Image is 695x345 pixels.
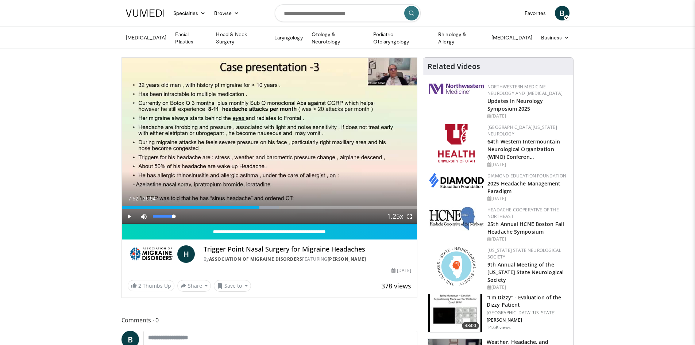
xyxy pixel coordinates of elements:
[138,282,141,289] span: 2
[402,209,417,224] button: Fullscreen
[462,322,479,329] span: 48:00
[328,256,366,262] a: [PERSON_NAME]
[487,261,564,283] a: 9th Annual Meeting of the [US_STATE] State Neurological Society
[128,196,138,202] span: 7:52
[428,294,569,333] a: 48:00 "I'm Dizzy" - Evaluation of the Dizzy Patient [GEOGRAPHIC_DATA][US_STATE] [PERSON_NAME] 14....
[177,245,195,263] a: H
[128,245,174,263] img: Association of Migraine Disorders
[122,206,417,209] div: Progress Bar
[429,173,484,188] img: d0406666-9e5f-4b94-941b-f1257ac5ccaf.png.150x105_q85_autocrop_double_scale_upscale_version-0.2.png
[487,30,537,45] a: [MEDICAL_DATA]
[171,31,212,45] a: Facial Plastics
[555,6,569,20] a: B
[381,281,411,290] span: 378 views
[487,221,564,235] a: 25th Annual HCNE Boston Fall Headache Symposium
[212,31,270,45] a: Head & Neck Surgery
[429,207,484,231] img: 6c52f715-17a6-4da1-9b6c-8aaf0ffc109f.jpg.150x105_q85_autocrop_double_scale_upscale_version-0.2.jpg
[487,195,567,202] div: [DATE]
[487,284,567,291] div: [DATE]
[128,280,174,291] a: 2 Thumbs Up
[487,173,566,179] a: Diamond Education Foundation
[153,215,174,218] div: Volume Level
[204,256,412,262] div: By FEATURING
[177,280,211,292] button: Share
[214,280,251,292] button: Save to
[307,31,369,45] a: Otology & Neurotology
[210,6,243,20] a: Browse
[487,161,567,168] div: [DATE]
[209,256,302,262] a: Association of Migraine Disorders
[121,30,171,45] a: [MEDICAL_DATA]
[487,236,567,242] div: [DATE]
[487,325,511,330] p: 14.6K views
[428,294,482,332] img: 5373e1fe-18ae-47e7-ad82-0c604b173657.150x105_q85_crop-smart_upscale.jpg
[487,138,560,160] a: 64th Western Intermountain Neurological Organization (WINO) Conferen…
[434,31,487,45] a: Rhinology & Allergy
[369,31,434,45] a: Pediatric Otolaryngology
[487,113,567,119] div: [DATE]
[275,4,421,22] input: Search topics, interventions
[270,30,307,45] a: Laryngology
[136,209,151,224] button: Mute
[204,245,412,253] h4: Trigger Point Nasal Surgery for Migraine Headaches
[169,6,210,20] a: Specialties
[487,207,559,219] a: Headache Cooperative of the Northeast
[126,9,165,17] img: VuMedi Logo
[122,209,136,224] button: Play
[520,6,551,20] a: Favorites
[487,310,569,316] p: [GEOGRAPHIC_DATA][US_STATE]
[143,196,155,202] span: 16:54
[487,84,563,96] a: Northwestern Medicine Neurology and [MEDICAL_DATA]
[487,97,543,112] a: Updates in Neurology Symposium 2025
[487,317,569,323] p: [PERSON_NAME]
[428,62,480,71] h4: Related Videos
[391,267,411,274] div: [DATE]
[438,124,475,162] img: f6362829-b0a3-407d-a044-59546adfd345.png.150x105_q85_autocrop_double_scale_upscale_version-0.2.png
[122,58,417,224] video-js: Video Player
[487,247,561,260] a: [US_STATE] State Neurological Society
[388,209,402,224] button: Playback Rate
[487,180,560,195] a: 2025 Headache Management Paradigm
[437,247,476,285] img: 71a8b48c-8850-4916-bbdd-e2f3ccf11ef9.png.150x105_q85_autocrop_double_scale_upscale_version-0.2.png
[121,315,418,325] span: Comments 0
[429,84,484,94] img: 2a462fb6-9365-492a-ac79-3166a6f924d8.png.150x105_q85_autocrop_double_scale_upscale_version-0.2.jpg
[487,124,557,137] a: [GEOGRAPHIC_DATA][US_STATE] Neurology
[140,196,142,202] span: /
[487,294,569,308] h3: "I'm Dizzy" - Evaluation of the Dizzy Patient
[537,30,574,45] a: Business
